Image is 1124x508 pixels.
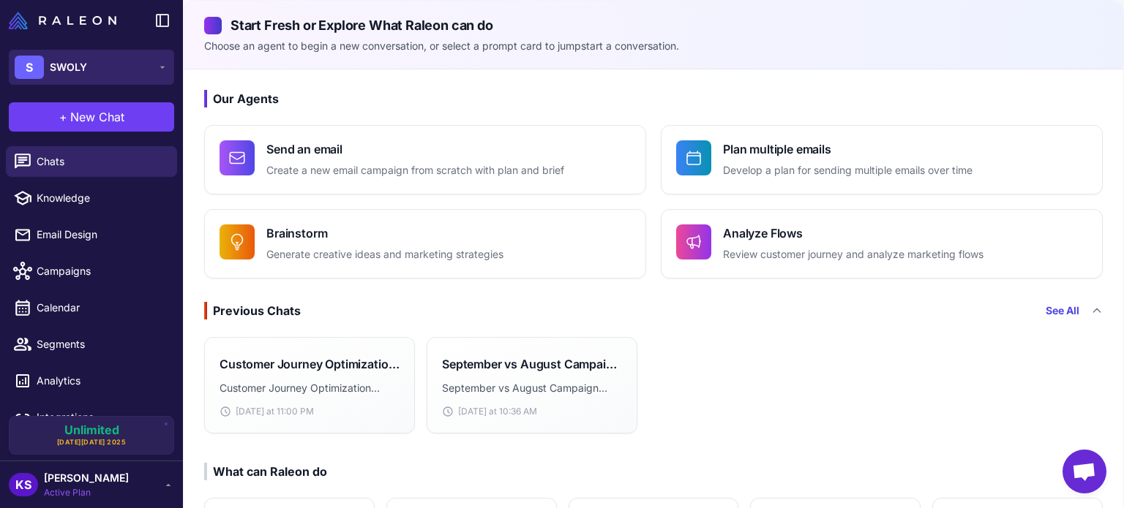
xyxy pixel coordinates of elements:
p: Choose an agent to begin a new conversation, or select a prompt card to jumpstart a conversation. [204,38,1103,54]
a: Knowledge [6,183,177,213]
h3: Customer Journey Optimization Analysis [220,355,400,373]
img: Raleon Logo [9,12,116,29]
span: Segments [37,336,165,352]
h4: Plan multiple emails [723,140,973,158]
div: KS [9,473,38,496]
span: Calendar [37,300,165,316]
a: Integrations [6,402,177,433]
span: Integrations [37,409,165,425]
a: Segments [6,329,177,360]
div: Previous Chats [204,302,301,319]
button: Send an emailCreate a new email campaign from scratch with plan and brief [204,125,646,194]
span: Chats [37,153,165,170]
span: Knowledge [37,190,165,206]
span: Unlimited [64,424,119,436]
span: Campaigns [37,263,165,279]
a: Raleon Logo [9,12,122,29]
a: Analytics [6,365,177,396]
p: September vs August Campaign Analysis [442,380,622,396]
button: Plan multiple emailsDevelop a plan for sending multiple emails over time [661,125,1103,194]
span: Analytics [37,373,165,389]
h4: Send an email [266,140,564,158]
h3: September vs August Campaign Analysis [442,355,622,373]
a: Campaigns [6,256,177,287]
button: +New Chat [9,102,174,132]
p: Customer Journey Optimization Analysis [220,380,400,396]
p: Create a new email campaign from scratch with plan and brief [266,162,564,179]
div: [DATE] at 10:36 AM [442,405,622,418]
p: Review customer journey and analyze marketing flows [723,246,983,263]
p: Develop a plan for sending multiple emails over time [723,162,973,179]
span: [PERSON_NAME] [44,470,129,486]
h3: Our Agents [204,90,1103,107]
span: New Chat [70,108,124,126]
span: Active Plan [44,486,129,499]
span: [DATE][DATE] 2025 [57,437,127,447]
div: S [15,56,44,79]
p: Generate creative ideas and marketing strategies [266,246,503,263]
button: Analyze FlowsReview customer journey and analyze marketing flows [661,209,1103,278]
button: SSWOLY [9,50,174,85]
h2: Start Fresh or Explore What Raleon can do [204,15,1103,35]
a: Email Design [6,219,177,250]
a: Calendar [6,292,177,323]
div: What can Raleon do [204,463,327,480]
h4: Brainstorm [266,224,503,242]
span: + [59,108,67,126]
a: Chats [6,146,177,177]
span: SWOLY [50,59,87,75]
div: [DATE] at 11:00 PM [220,405,400,418]
div: Open chat [1063,450,1106,493]
h4: Analyze Flows [723,224,983,242]
button: BrainstormGenerate creative ideas and marketing strategies [204,209,646,278]
span: Email Design [37,227,165,243]
a: See All [1046,303,1079,319]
